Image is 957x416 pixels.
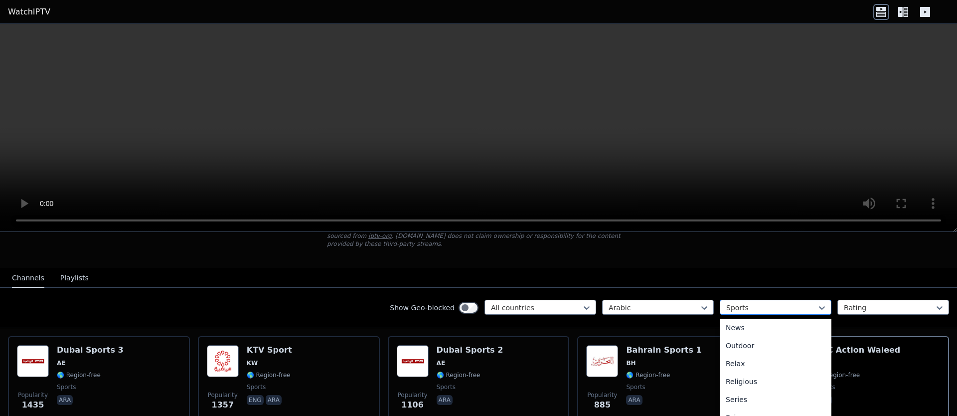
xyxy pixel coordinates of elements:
span: sports [247,383,266,391]
button: Playlists [60,269,89,288]
img: Bahrain Sports 1 [586,345,618,377]
span: 1435 [22,399,44,411]
span: BH [626,359,636,367]
img: Dubai Sports 2 [397,345,429,377]
p: eng [247,395,264,405]
span: 🌎 Region-free [437,371,480,379]
h6: KTV Sport [247,345,292,355]
div: Series [720,391,831,409]
span: AE [57,359,65,367]
span: sports [57,383,76,391]
img: KTV Sport [207,345,239,377]
span: AE [437,359,445,367]
button: Channels [12,269,44,288]
label: Show Geo-blocked [390,303,455,313]
span: 🌎 Region-free [816,371,860,379]
a: iptv-org [368,232,392,239]
p: ara [626,395,642,405]
h6: SSC Action Waleed [816,345,900,355]
span: 🌎 Region-free [247,371,291,379]
div: Religious [720,373,831,391]
span: Popularity [398,391,428,399]
h6: Bahrain Sports 1 [626,345,701,355]
span: 1357 [212,399,234,411]
span: Popularity [208,391,238,399]
p: ara [437,395,453,405]
p: ara [266,395,282,405]
span: KW [247,359,258,367]
span: 🌎 Region-free [57,371,101,379]
span: 885 [594,399,611,411]
span: Popularity [18,391,48,399]
span: 1106 [401,399,424,411]
a: WatchIPTV [8,6,50,18]
span: sports [626,383,645,391]
span: Popularity [587,391,617,399]
h6: Dubai Sports 2 [437,345,503,355]
div: Outdoor [720,337,831,355]
h6: Dubai Sports 3 [57,345,124,355]
div: News [720,319,831,337]
p: [DOMAIN_NAME] does not host or serve any video content directly. All streams available here are s... [327,224,630,248]
span: sports [437,383,456,391]
img: Dubai Sports 3 [17,345,49,377]
p: ara [57,395,73,405]
span: 🌎 Region-free [626,371,670,379]
div: Relax [720,355,831,373]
